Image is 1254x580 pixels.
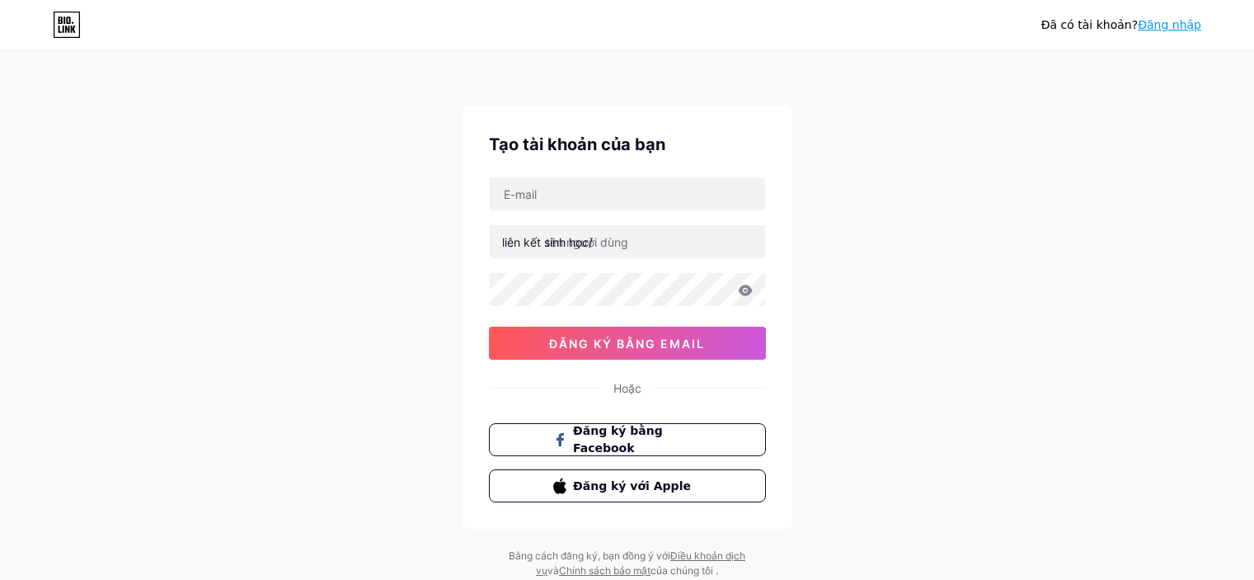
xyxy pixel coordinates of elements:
[509,549,670,562] font: Bằng cách đăng ký, bạn đồng ý với
[502,235,593,249] font: liên kết sinh học/
[547,564,559,577] font: và
[1041,18,1138,31] font: Đã có tài khoản?
[489,423,766,456] button: Đăng ký bằng Facebook
[573,479,691,493] font: Đăng ký với Apple
[613,381,641,395] font: Hoặc
[489,469,766,502] button: Đăng ký với Apple
[549,337,705,351] font: đăng ký bằng email
[559,564,650,577] a: Chính sách bảo mật
[489,134,665,154] font: Tạo tài khoản của bạn
[1138,18,1201,31] a: Đăng nhập
[650,564,718,577] font: của chúng tôi .
[573,424,663,455] font: Đăng ký bằng Facebook
[489,327,766,360] button: đăng ký bằng email
[490,225,765,258] input: tên người dùng
[490,177,765,210] input: E-mail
